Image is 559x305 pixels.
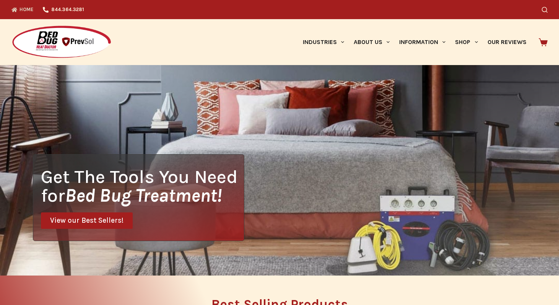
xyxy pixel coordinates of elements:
[65,184,222,206] i: Bed Bug Treatment!
[450,19,483,65] a: Shop
[483,19,531,65] a: Our Reviews
[395,19,450,65] a: Information
[298,19,349,65] a: Industries
[298,19,531,65] nav: Primary
[41,167,244,205] h1: Get The Tools You Need for
[50,217,123,224] span: View our Best Sellers!
[349,19,394,65] a: About Us
[11,25,112,59] img: Prevsol/Bed Bug Heat Doctor
[542,7,548,13] button: Search
[41,212,133,229] a: View our Best Sellers!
